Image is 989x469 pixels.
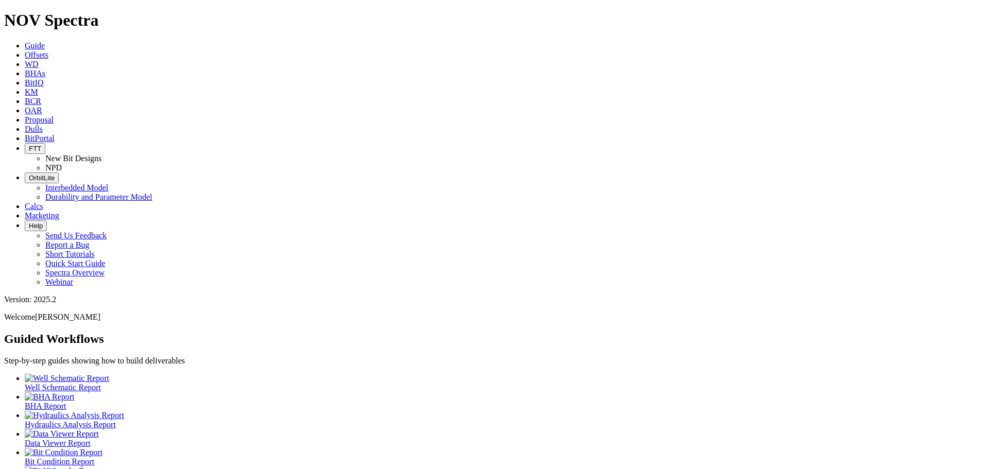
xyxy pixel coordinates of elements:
a: Interbedded Model [45,183,108,192]
a: BHA Report BHA Report [25,392,985,410]
span: Data Viewer Report [25,439,91,447]
a: Proposal [25,115,54,124]
a: Spectra Overview [45,268,105,277]
a: Bit Condition Report Bit Condition Report [25,448,985,466]
a: Well Schematic Report Well Schematic Report [25,374,985,392]
img: Well Schematic Report [25,374,109,383]
span: OrbitLite [29,174,55,182]
a: Quick Start Guide [45,259,105,268]
a: New Bit Designs [45,154,101,163]
span: FTT [29,145,41,152]
span: Hydraulics Analysis Report [25,420,116,429]
span: BHA Report [25,402,66,410]
a: BitPortal [25,134,55,143]
button: Help [25,220,47,231]
a: Report a Bug [45,240,89,249]
h2: Guided Workflows [4,332,985,346]
img: Bit Condition Report [25,448,103,457]
a: BitIQ [25,78,43,87]
a: NPD [45,163,62,172]
a: OAR [25,106,42,115]
button: OrbitLite [25,172,59,183]
span: Bit Condition Report [25,457,94,466]
a: Webinar [45,277,73,286]
a: KM [25,88,38,96]
a: BCR [25,97,41,106]
a: Durability and Parameter Model [45,193,152,201]
a: Short Tutorials [45,250,95,258]
img: BHA Report [25,392,74,402]
span: Help [29,222,43,230]
div: Version: 2025.2 [4,295,985,304]
h1: NOV Spectra [4,11,985,30]
span: Well Schematic Report [25,383,101,392]
a: Calcs [25,202,43,211]
a: Offsets [25,50,48,59]
a: BHAs [25,69,45,78]
a: Hydraulics Analysis Report Hydraulics Analysis Report [25,411,985,429]
img: Hydraulics Analysis Report [25,411,124,420]
button: FTT [25,143,45,154]
a: Data Viewer Report Data Viewer Report [25,429,985,447]
a: Guide [25,41,45,50]
a: Marketing [25,211,59,220]
a: Send Us Feedback [45,231,107,240]
p: Step-by-step guides showing how to build deliverables [4,356,985,366]
p: Welcome [4,312,985,322]
a: Dulls [25,125,43,133]
span: [PERSON_NAME] [35,312,100,321]
img: Data Viewer Report [25,429,99,439]
a: WD [25,60,39,68]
